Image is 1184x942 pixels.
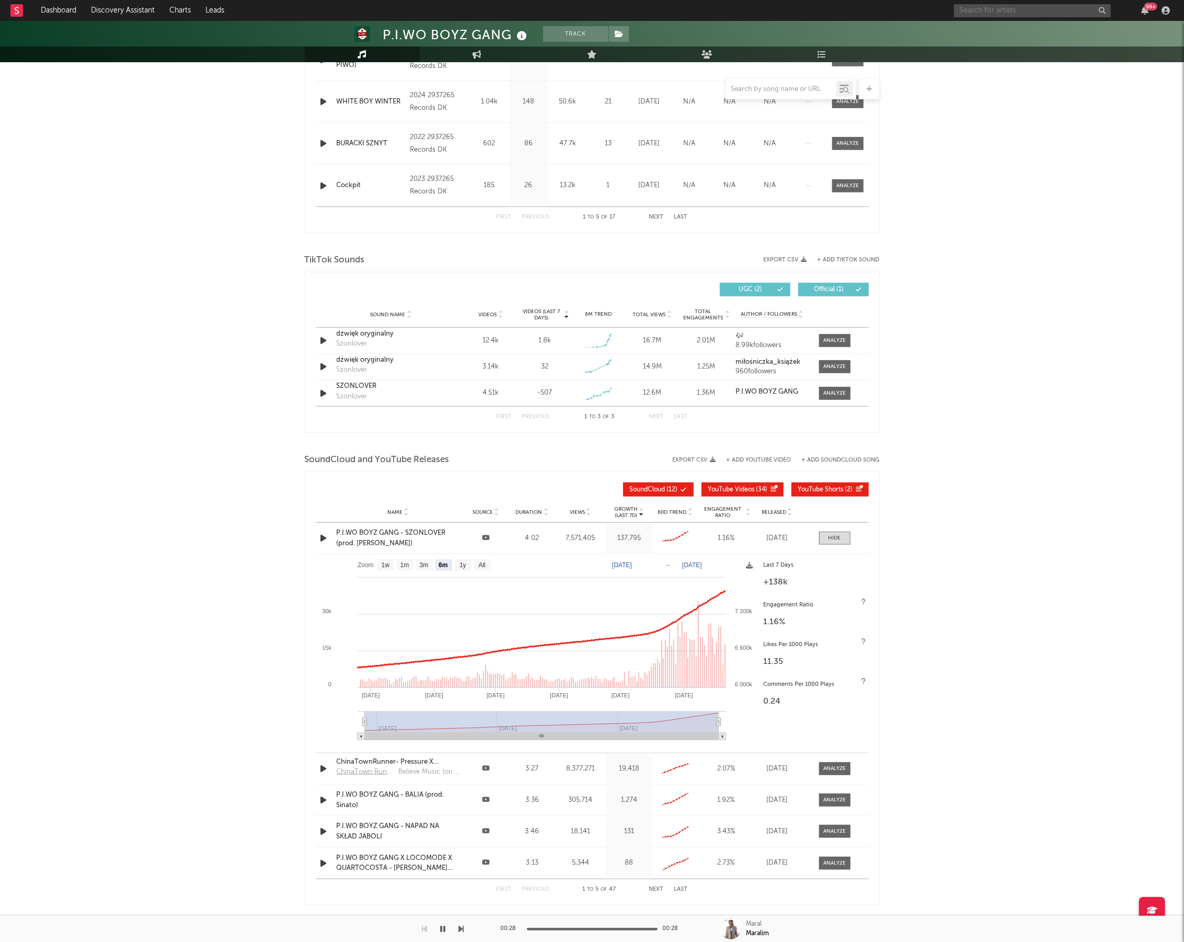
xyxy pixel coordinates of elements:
div: [DATE] [756,826,798,837]
button: Export CSV [673,457,716,463]
div: Comments Per 1000 Plays [763,679,864,691]
div: 13.2k [551,180,585,191]
div: 2.73 % [702,858,751,868]
div: +138k [763,576,864,589]
input: Search for artists [954,4,1111,17]
text: 0 [328,681,331,687]
span: Source [473,509,493,515]
div: [DATE] [756,858,798,868]
span: Total Engagements [682,308,724,321]
span: Released [762,509,786,515]
a: SZONLOVER [337,381,446,392]
button: First [497,214,512,220]
text: [DATE] [425,692,443,698]
div: N/A [753,180,788,191]
span: ( 34 ) [708,487,768,493]
span: Official ( 1 ) [805,286,853,293]
a: P.I.WO BOYZ GANG - NAPAD NA SKŁAD JABOLI [337,821,460,842]
a: ChinaTownRunner- Pressure X [PERSON_NAME](Prod. Depo) [337,757,460,767]
div: N/A [672,139,707,149]
span: Duration [515,509,542,515]
div: [DATE] [632,180,667,191]
div: Believe Music (on behalf of P.I.WO BOYZ GANG) [398,767,460,777]
div: 0.24 [763,695,864,708]
text: → [664,561,671,569]
div: 3:36 [512,795,553,806]
button: YouTube Shorts(2) [791,483,869,497]
text: 1w [381,562,389,569]
span: Videos [479,312,497,318]
div: [DATE] [632,97,667,107]
div: 2023 2937265 Records DK [410,173,467,198]
div: 86 [512,139,546,149]
div: 1.04k [473,97,507,107]
div: 4:02 [512,533,553,544]
div: 1.8k [538,336,551,346]
text: 6 000k [734,681,752,687]
button: Next [649,887,664,892]
button: Previous [522,414,550,420]
span: Name [387,509,403,515]
div: 305,714 [558,795,603,806]
text: [DATE] [362,692,380,698]
div: 1 [590,180,627,191]
span: SoundCloud [630,487,665,493]
button: + Add YouTube Video [727,457,791,463]
div: 50.6k [551,97,585,107]
span: YouTube Shorts [798,487,844,493]
div: [DATE] [756,764,798,774]
text: [DATE] [675,692,693,698]
div: N/A [672,180,707,191]
div: 1.16 % [763,616,864,628]
a: BURACKI SZNYT [337,139,405,149]
div: 1.25M [682,362,730,372]
text: [DATE] [611,692,629,698]
button: + Add SoundCloud Song [802,457,880,463]
button: YouTube Videos(34) [702,483,784,497]
text: 3m [419,562,428,569]
text: 6 600k [734,645,752,651]
a: ChinaTown Runner [337,767,398,780]
div: 7,571,405 [558,533,603,544]
div: P.I.WO BOYZ GANG - BALIA (prod. Sinato) [337,790,460,810]
div: 3:46 [512,826,553,837]
text: Zoom [358,562,374,569]
div: N/A [753,97,788,107]
div: 99 + [1144,3,1157,10]
div: 47.7k [551,139,585,149]
text: All [478,562,485,569]
span: to [588,215,594,220]
span: YouTube Videos [708,487,755,493]
button: UGC(2) [720,283,790,296]
div: 11.35 [763,656,864,668]
div: P.I.WO BOYZ GANG X LOCOMODE X QUARTOCOSTA - [PERSON_NAME] VANILLIE (prod. eskry) [337,853,460,874]
text: [DATE] [486,692,504,698]
button: Previous [522,887,550,892]
div: 3:27 [512,764,553,774]
div: 1,274 [608,795,650,806]
input: Search by song name or URL [726,85,836,94]
p: (Last 7d) [614,512,638,519]
div: N/A [672,97,707,107]
text: 6m [439,562,447,569]
div: 3.43 % [702,826,751,837]
div: 1 5 17 [571,211,628,224]
button: SoundCloud(12) [623,483,694,497]
a: miłośniczka_książek [735,359,808,366]
button: Last [674,214,688,220]
div: 16.7M [628,336,676,346]
div: 18,141 [558,826,603,837]
text: 1y [459,562,466,569]
div: 602 [473,139,507,149]
div: + Add YouTube Video [716,457,791,463]
a: P.I.WO BOYZ GANG [735,388,808,396]
div: Engagement Ratio [763,599,864,612]
span: to [588,887,594,892]
div: Szonlover [337,339,367,349]
div: 1.16 % [702,533,751,544]
div: 8.99k followers [735,342,808,349]
div: 2.07 % [702,764,751,774]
